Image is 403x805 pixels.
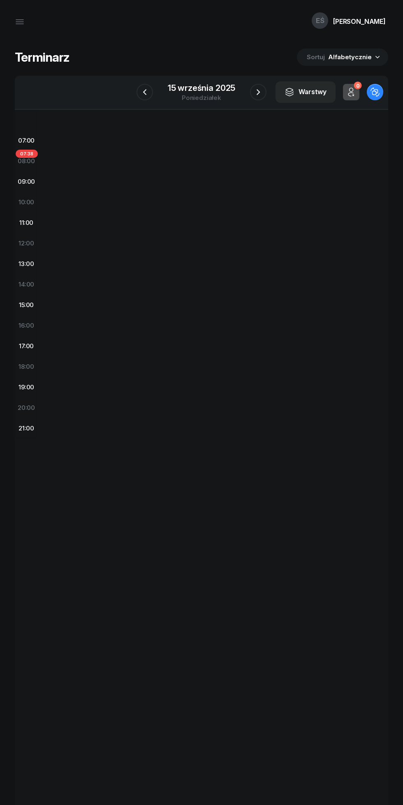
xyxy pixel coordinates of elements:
[15,295,38,315] div: 15:00
[15,274,38,295] div: 14:00
[15,130,38,151] div: 07:00
[15,315,38,336] div: 16:00
[333,18,386,25] div: [PERSON_NAME]
[15,398,38,418] div: 20:00
[15,356,38,377] div: 18:00
[15,213,38,233] div: 11:00
[276,81,336,103] button: Warstwy
[316,17,324,24] span: EŚ
[15,336,38,356] div: 17:00
[15,151,38,171] div: 08:00
[15,377,38,398] div: 19:00
[15,171,38,192] div: 09:00
[168,84,235,92] div: 15 września 2025
[354,82,361,90] div: 0
[343,84,359,100] button: 0
[15,418,38,439] div: 21:00
[328,53,372,61] span: Alfabetycznie
[16,150,38,158] span: 07:38
[15,50,69,65] h1: Terminarz
[168,95,235,101] div: poniedziałek
[297,49,388,66] button: Sortuj Alfabetycznie
[15,254,38,274] div: 13:00
[307,52,327,62] span: Sortuj
[15,192,38,213] div: 10:00
[285,87,327,97] div: Warstwy
[15,233,38,254] div: 12:00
